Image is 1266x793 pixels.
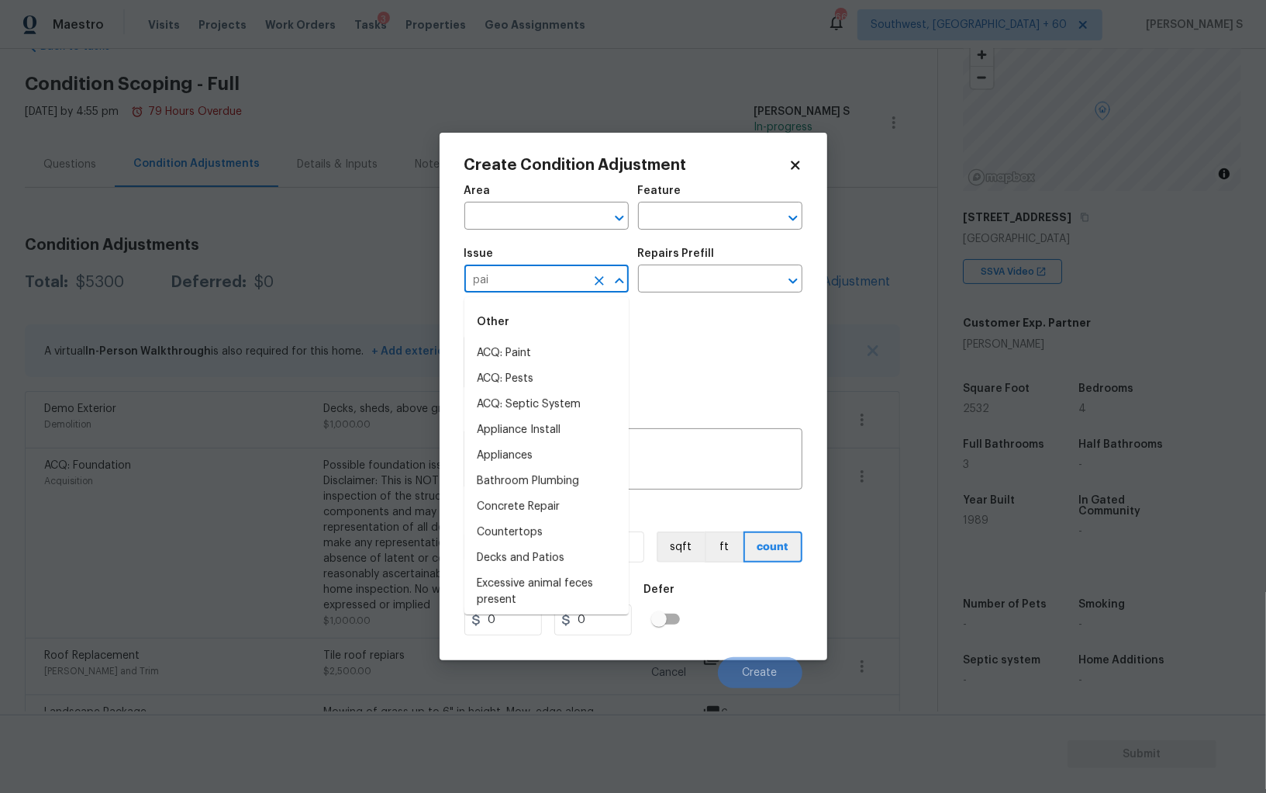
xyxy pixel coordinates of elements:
h2: Create Condition Adjustment [464,158,788,173]
button: count [743,532,802,563]
button: Cancel [627,657,712,688]
h5: Repairs Prefill [638,248,715,259]
button: Close [609,270,630,292]
li: Concrete Repair [464,494,629,520]
button: Open [609,207,630,229]
li: Bathroom Plumbing [464,469,629,494]
span: Cancel [652,667,687,679]
div: Other [464,303,629,341]
button: Clear [588,270,610,292]
li: Appliance Install [464,417,629,443]
h5: Area [464,185,491,196]
button: Open [782,207,804,229]
span: Create [743,667,778,679]
h5: Feature [638,185,681,196]
h5: Issue [464,248,494,259]
li: ACQ: Paint [464,341,629,366]
li: Decks and Patios [464,545,629,571]
button: Open [782,270,804,292]
li: ACQ: Septic System [464,392,629,417]
button: Create [718,657,802,688]
li: Countertops [464,520,629,545]
h5: Defer [644,584,675,595]
button: ft [705,532,743,563]
li: Excessive animal feces present [464,571,629,613]
li: ACQ: Pests [464,366,629,392]
li: Appliances [464,443,629,469]
button: sqft [657,532,705,563]
li: Exterior Door Pre-Hung [464,613,629,639]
